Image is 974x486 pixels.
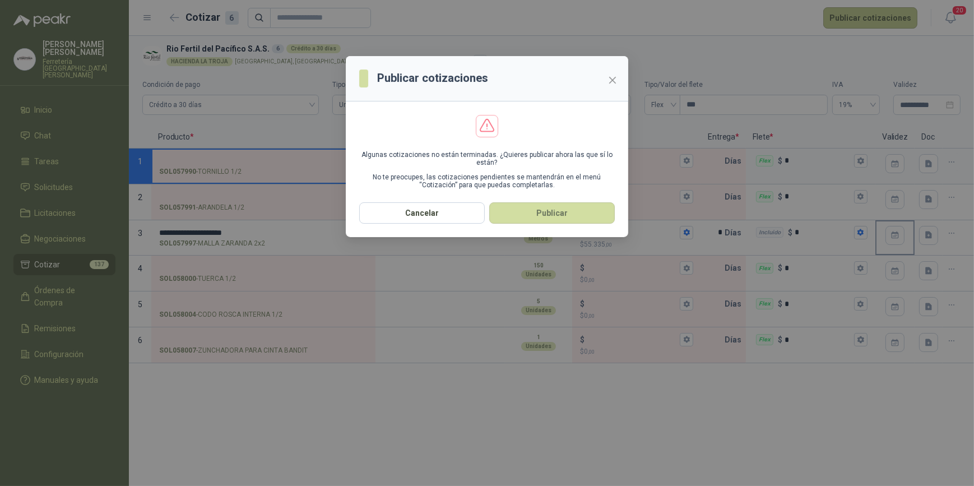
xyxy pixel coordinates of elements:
button: Cancelar [359,202,485,224]
button: Publicar [489,202,615,224]
p: Algunas cotizaciones no están terminadas. ¿Quieres publicar ahora las que sí lo están? [359,151,615,166]
button: Close [604,71,621,89]
p: No te preocupes, las cotizaciones pendientes se mantendrán en el menú “Cotización” para que pueda... [359,173,615,189]
span: close [608,76,617,85]
h3: Publicar cotizaciones [377,70,488,87]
